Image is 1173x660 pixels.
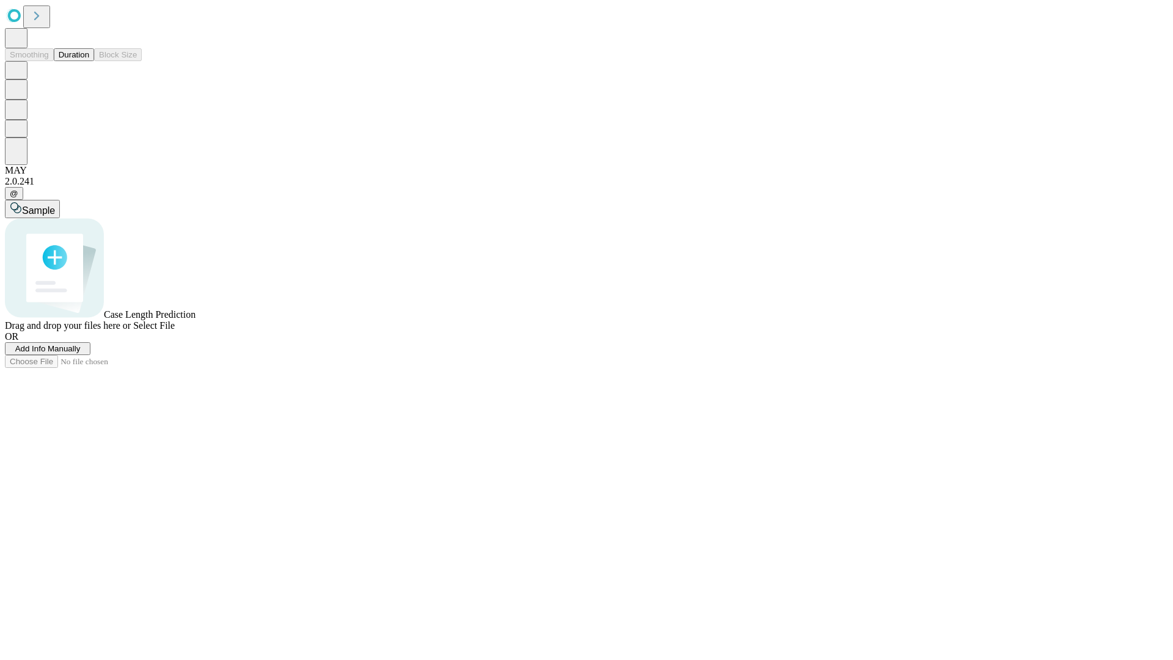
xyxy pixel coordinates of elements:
[5,187,23,200] button: @
[15,344,81,353] span: Add Info Manually
[5,48,54,61] button: Smoothing
[5,165,1168,176] div: MAY
[5,176,1168,187] div: 2.0.241
[5,200,60,218] button: Sample
[54,48,94,61] button: Duration
[10,189,18,198] span: @
[104,309,195,320] span: Case Length Prediction
[5,331,18,342] span: OR
[94,48,142,61] button: Block Size
[5,342,90,355] button: Add Info Manually
[22,205,55,216] span: Sample
[133,320,175,331] span: Select File
[5,320,131,331] span: Drag and drop your files here or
